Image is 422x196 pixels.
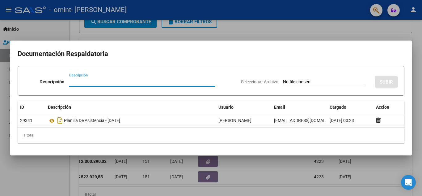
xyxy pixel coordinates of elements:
[218,118,251,123] span: [PERSON_NAME]
[20,105,24,110] span: ID
[18,128,404,143] div: 1 total
[376,105,389,110] span: Accion
[18,48,404,60] h2: Documentación Respaldatoria
[48,115,213,125] div: Planilla De Asistencia - [DATE]
[40,78,64,85] p: Descripción
[241,79,278,84] span: Seleccionar Archivo
[18,101,45,114] datatable-header-cell: ID
[216,101,272,114] datatable-header-cell: Usuario
[274,105,285,110] span: Email
[380,79,393,85] span: SUBIR
[48,105,71,110] span: Descripción
[218,105,234,110] span: Usuario
[45,101,216,114] datatable-header-cell: Descripción
[401,175,416,190] div: Open Intercom Messenger
[330,118,354,123] span: [DATE] 00:23
[20,118,32,123] span: 29341
[327,101,373,114] datatable-header-cell: Cargado
[373,101,404,114] datatable-header-cell: Accion
[272,101,327,114] datatable-header-cell: Email
[375,76,398,88] button: SUBIR
[56,115,64,125] i: Descargar documento
[330,105,346,110] span: Cargado
[274,118,343,123] span: [EMAIL_ADDRESS][DOMAIN_NAME]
